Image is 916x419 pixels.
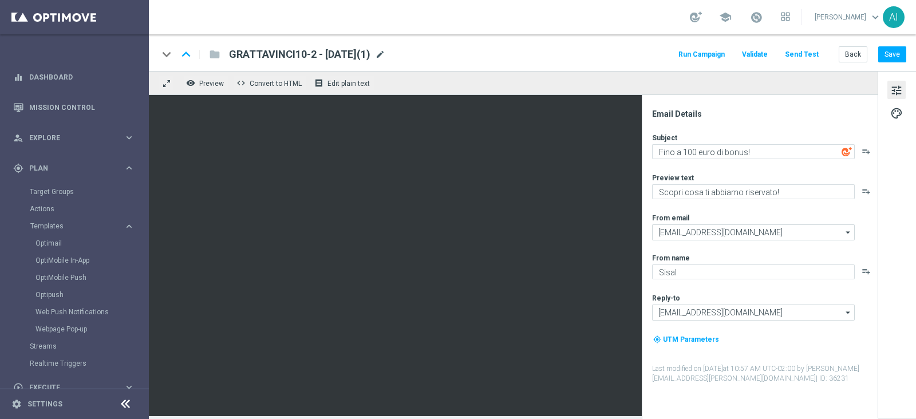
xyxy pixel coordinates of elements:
[229,48,370,61] span: GRATTAVINCI10-2 - 10.09.2025(1)
[186,78,195,88] i: remove_red_eye
[35,273,119,282] a: OptiMobile Push
[29,384,124,391] span: Execute
[311,76,375,90] button: receipt Edit plain text
[878,46,906,62] button: Save
[740,47,769,62] button: Validate
[124,132,135,143] i: keyboard_arrow_right
[30,187,119,196] a: Target Groups
[652,333,720,346] button: my_location UTM Parameters
[816,374,849,382] span: | ID: 36231
[742,50,768,58] span: Validate
[652,133,677,143] label: Subject
[35,286,148,303] div: Optipush
[652,214,689,223] label: From email
[13,133,124,143] div: Explore
[814,9,883,26] a: [PERSON_NAME]keyboard_arrow_down
[652,109,876,119] div: Email Details
[327,80,370,88] span: Edit plain text
[13,382,23,393] i: play_circle_outline
[890,106,903,121] span: palette
[13,62,135,92] div: Dashboard
[30,204,119,214] a: Actions
[35,235,148,252] div: Optimail
[124,382,135,393] i: keyboard_arrow_right
[13,164,135,173] button: gps_fixed Plan keyboard_arrow_right
[663,335,719,343] span: UTM Parameters
[862,147,871,156] button: playlist_add
[35,303,148,321] div: Web Push Notifications
[375,49,385,60] span: mode_edit
[35,307,119,317] a: Web Push Notifications
[35,256,119,265] a: OptiMobile In-App
[236,78,246,88] span: code
[653,335,661,343] i: my_location
[652,364,876,384] label: Last modified on [DATE] at 10:57 AM UTC-02:00 by [PERSON_NAME][EMAIL_ADDRESS][PERSON_NAME][DOMAIN...
[13,72,23,82] i: equalizer
[314,78,323,88] i: receipt
[652,224,855,240] input: Select
[719,11,732,23] span: school
[887,81,906,99] button: tune
[843,305,854,320] i: arrow_drop_down
[124,221,135,232] i: keyboard_arrow_right
[842,147,852,157] img: optiGenie.svg
[30,222,135,231] button: Templates keyboard_arrow_right
[29,165,124,172] span: Plan
[13,163,124,173] div: Plan
[652,305,855,321] input: Select
[883,6,905,28] div: AI
[887,104,906,122] button: palette
[652,173,694,183] label: Preview text
[30,183,148,200] div: Target Groups
[234,76,307,90] button: code Convert to HTML
[783,47,820,62] button: Send Test
[35,321,148,338] div: Webpage Pop-up
[13,163,23,173] i: gps_fixed
[862,267,871,276] button: playlist_add
[177,46,195,63] i: keyboard_arrow_up
[13,103,135,112] button: Mission Control
[199,80,224,88] span: Preview
[843,225,854,240] i: arrow_drop_down
[13,382,124,393] div: Execute
[30,359,119,368] a: Realtime Triggers
[652,294,680,303] label: Reply-to
[13,383,135,392] button: play_circle_outline Execute keyboard_arrow_right
[30,223,112,230] span: Templates
[890,83,903,98] span: tune
[35,290,119,299] a: Optipush
[13,133,135,143] button: person_search Explore keyboard_arrow_right
[30,338,148,355] div: Streams
[30,342,119,351] a: Streams
[13,92,135,122] div: Mission Control
[11,399,22,409] i: settings
[35,325,119,334] a: Webpage Pop-up
[35,239,119,248] a: Optimail
[13,73,135,82] button: equalizer Dashboard
[13,133,23,143] i: person_search
[29,92,135,122] a: Mission Control
[124,163,135,173] i: keyboard_arrow_right
[30,355,148,372] div: Realtime Triggers
[677,47,727,62] button: Run Campaign
[30,200,148,218] div: Actions
[30,218,148,338] div: Templates
[35,269,148,286] div: OptiMobile Push
[652,254,690,263] label: From name
[862,187,871,196] button: playlist_add
[35,252,148,269] div: OptiMobile In-App
[839,46,867,62] button: Back
[27,401,62,408] a: Settings
[250,80,302,88] span: Convert to HTML
[29,62,135,92] a: Dashboard
[183,76,229,90] button: remove_red_eye Preview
